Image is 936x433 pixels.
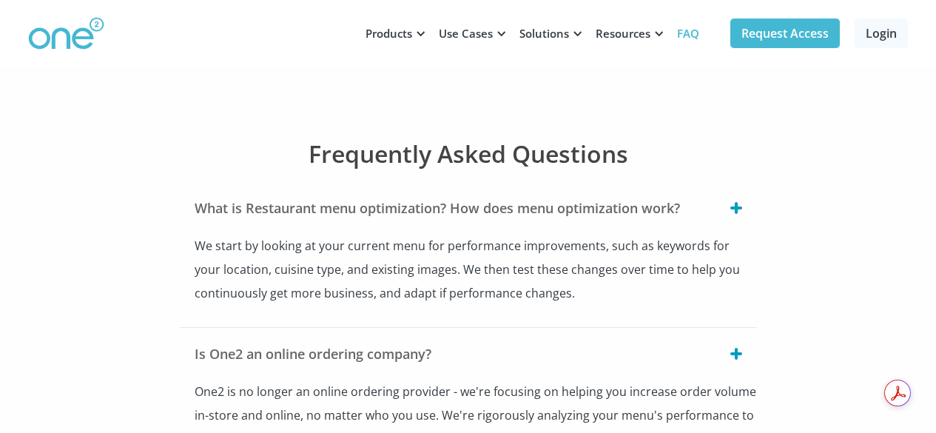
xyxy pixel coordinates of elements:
[519,26,569,41] div: Solutions
[28,17,104,50] img: One2 Logo
[855,19,908,48] a: Login
[668,11,708,56] a: FAQ
[439,26,493,41] div: Use Cases
[195,346,431,361] div: Is One2 an online ordering company?
[195,234,757,305] p: We start by looking at your current menu for performance improvements, such as keywords for your ...
[730,19,840,48] a: Request Access
[596,26,650,41] div: Resources
[180,141,757,167] h2: Frequently Asked Questions
[195,201,680,215] div: What is Restaurant menu optimization? How does menu optimization work?
[366,26,412,41] div: Products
